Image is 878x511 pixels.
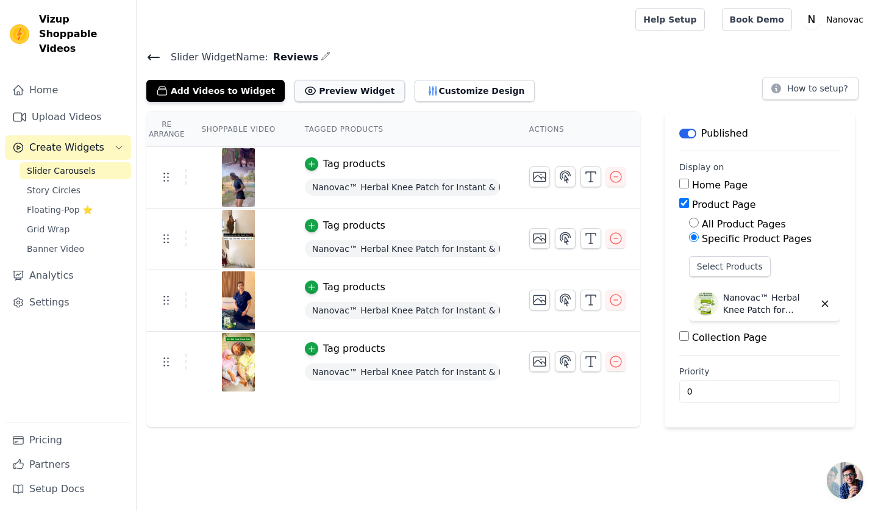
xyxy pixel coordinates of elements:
img: tn-ce76adad35464772ac8b2ce0c3bd2b4f.png [221,148,255,207]
a: Partners [5,452,131,477]
p: Nanovac™ Herbal Knee Patch for Instant & Long-Lasting Relief [723,291,815,316]
img: vizup-images-6593.png [221,271,255,330]
img: Vizup [10,24,29,44]
span: Floating-Pop ⭐ [27,204,93,216]
label: Product Page [692,199,756,210]
a: Home [5,78,131,102]
th: Tagged Products [290,112,515,147]
a: Story Circles [20,182,131,199]
button: Tag products [305,280,385,295]
div: Tag products [323,157,385,171]
div: Tag products [323,218,385,233]
button: Change Thumbnail [529,351,550,372]
div: Tag products [323,280,385,295]
span: Banner Video [27,243,84,255]
span: Reviews [268,50,318,65]
a: Analytics [5,263,131,288]
a: Grid Wrap [20,221,131,238]
button: Preview Widget [294,80,404,102]
a: Floating-Pop ⭐ [20,201,131,218]
button: Change Thumbnail [529,290,550,310]
span: Grid Wrap [27,223,70,235]
th: Re Arrange [146,112,187,147]
button: Add Videos to Widget [146,80,285,102]
span: Nanovac™ Herbal Knee Patch for Instant & Long-Lasting Relief [305,302,500,319]
legend: Display on [679,161,724,173]
span: Nanovac™ Herbal Knee Patch for Instant & Long-Lasting Relief [305,363,500,381]
button: N Nanovac [802,9,868,30]
a: Slider Carousels [20,162,131,179]
span: Slider Widget Name: [161,50,268,65]
label: All Product Pages [702,218,786,230]
button: Change Thumbnail [529,228,550,249]
span: Nanovac™ Herbal Knee Patch for Instant & Long-Lasting Relief [305,179,500,196]
button: Create Widgets [5,135,131,160]
button: Delete widget [815,293,835,314]
label: Home Page [692,179,748,191]
label: Priority [679,365,840,377]
a: Settings [5,290,131,315]
a: Pricing [5,428,131,452]
text: N [807,13,815,26]
a: Help Setup [635,8,704,31]
button: How to setup? [762,77,858,100]
button: Customize Design [415,80,535,102]
span: Nanovac™ Herbal Knee Patch for Instant & Long-Lasting Relief [305,240,500,257]
button: Tag products [305,157,385,171]
img: vizup-images-16cd.png [221,333,255,391]
a: Book Demo [722,8,792,31]
p: Published [701,126,748,141]
img: vizup-images-ebc3.png [221,210,255,268]
a: Banner Video [20,240,131,257]
button: Tag products [305,218,385,233]
span: Story Circles [27,184,80,196]
button: Tag products [305,341,385,356]
th: Actions [515,112,640,147]
span: Slider Carousels [27,165,96,177]
button: Change Thumbnail [529,166,550,187]
label: Collection Page [692,332,767,343]
div: Edit Name [321,49,330,65]
a: Setup Docs [5,477,131,501]
a: Open chat [827,462,863,499]
label: Specific Product Pages [702,233,812,245]
img: Nanovac™ Herbal Knee Patch for Instant & Long-Lasting Relief [694,291,718,316]
th: Shoppable Video [187,112,290,147]
span: Create Widgets [29,140,104,155]
p: Nanovac [821,9,868,30]
div: Tag products [323,341,385,356]
span: Vizup Shoppable Videos [39,12,126,56]
a: Upload Videos [5,105,131,129]
button: Select Products [689,256,771,277]
a: How to setup? [762,85,858,97]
